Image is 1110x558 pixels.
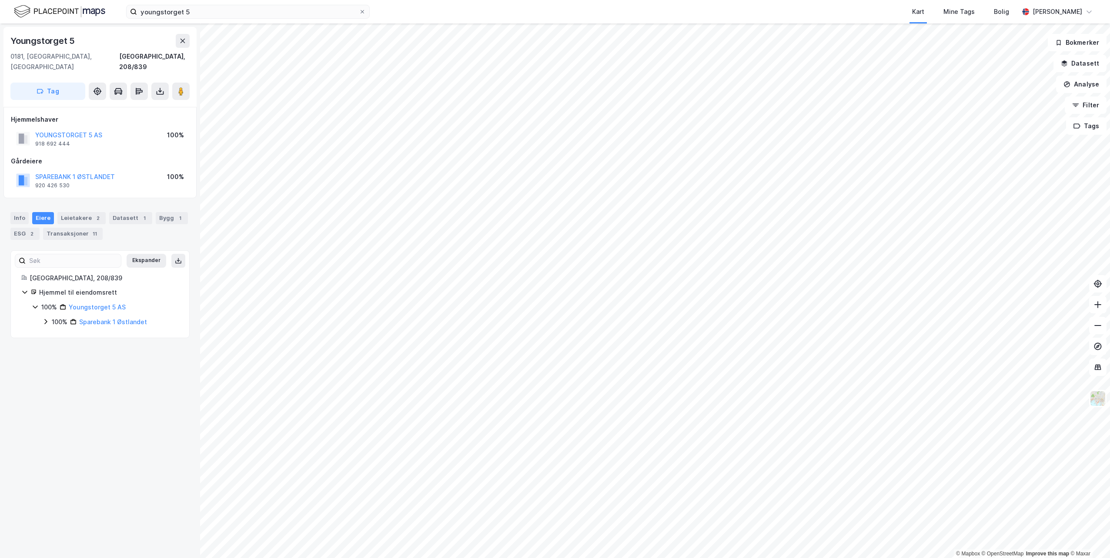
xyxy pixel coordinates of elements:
button: Tags [1066,117,1107,135]
div: Mine Tags [943,7,975,17]
div: Bygg [156,212,188,224]
input: Søk på adresse, matrikkel, gårdeiere, leietakere eller personer [137,5,359,18]
div: Eiere [32,212,54,224]
div: 100% [52,317,67,327]
div: Kart [912,7,924,17]
button: Filter [1065,96,1107,114]
a: Mapbox [956,551,980,557]
div: Transaksjoner [43,228,103,240]
div: 920 426 530 [35,182,70,189]
input: Søk [26,254,121,267]
div: 2 [94,214,102,223]
button: Analyse [1056,76,1107,93]
img: Z [1090,390,1106,407]
div: 2 [27,229,36,238]
div: Leietakere [57,212,106,224]
div: [GEOGRAPHIC_DATA], 208/839 [30,273,179,283]
div: [GEOGRAPHIC_DATA], 208/839 [119,51,190,72]
div: 11 [90,229,99,238]
div: Hjemmel til eiendomsrett [39,287,179,298]
a: OpenStreetMap [982,551,1024,557]
div: 100% [167,130,184,140]
button: Ekspander [127,254,166,268]
div: [PERSON_NAME] [1033,7,1082,17]
div: Hjemmelshaver [11,114,189,125]
button: Datasett [1053,55,1107,72]
div: Info [10,212,29,224]
div: 100% [167,172,184,182]
div: 1 [140,214,149,223]
div: Gårdeiere [11,156,189,166]
div: 100% [41,302,57,312]
a: Sparebank 1 Østlandet [79,318,147,325]
div: Datasett [109,212,152,224]
button: Tag [10,83,85,100]
a: Improve this map [1026,551,1069,557]
div: 0181, [GEOGRAPHIC_DATA], [GEOGRAPHIC_DATA] [10,51,119,72]
a: Youngstorget 5 AS [69,303,126,311]
button: Bokmerker [1048,34,1107,51]
img: logo.f888ab2527a4732fd821a326f86c7f29.svg [14,4,105,19]
div: ESG [10,228,40,240]
div: Youngstorget 5 [10,34,77,48]
iframe: Chat Widget [1067,516,1110,558]
div: 918 692 444 [35,140,70,147]
div: Kontrollprogram for chat [1067,516,1110,558]
div: 1 [176,214,184,223]
div: Bolig [994,7,1009,17]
